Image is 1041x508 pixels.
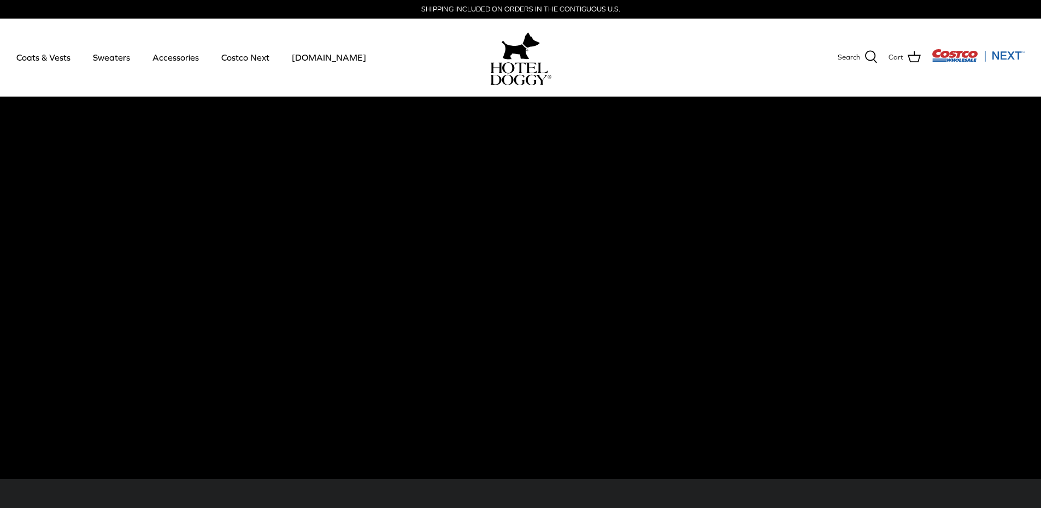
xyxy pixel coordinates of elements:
a: Visit Costco Next [932,56,1025,64]
span: Search [838,52,860,63]
a: Sweaters [83,39,140,76]
a: hoteldoggy.com hoteldoggycom [490,29,551,85]
a: Costco Next [211,39,279,76]
img: hoteldoggycom [490,62,551,85]
img: Costco Next [932,49,1025,62]
a: Coats & Vests [7,39,80,76]
a: Cart [889,50,921,64]
span: Cart [889,52,903,63]
a: [DOMAIN_NAME] [282,39,376,76]
a: Search [838,50,878,64]
img: hoteldoggy.com [502,29,540,62]
a: Accessories [143,39,209,76]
